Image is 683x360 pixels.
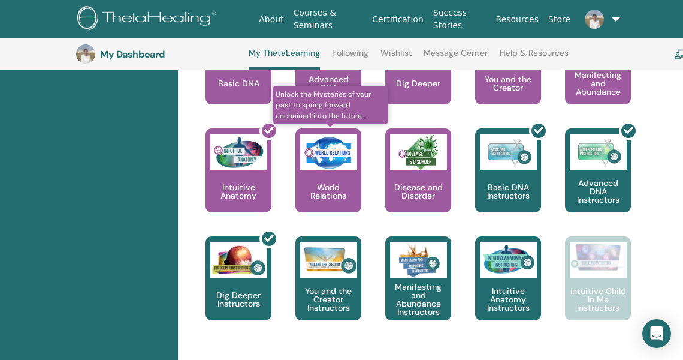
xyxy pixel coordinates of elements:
[475,287,541,312] p: Intuitive Anatomy Instructors
[210,242,267,278] img: Dig Deeper Instructors
[100,49,220,60] h3: My Dashboard
[380,48,412,67] a: Wishlist
[273,86,388,124] span: Unlock the Mysteries of your past to spring forward unchained into the future...
[428,2,491,37] a: Success Stories
[295,75,361,92] p: Advanced DNA
[295,128,361,236] a: Unlock the Mysteries of your past to spring forward unchained into the future... World Relations ...
[295,287,361,312] p: You and the Creator Instructors
[295,236,361,344] a: You and the Creator Instructors You and the Creator Instructors
[500,48,569,67] a: Help & Resources
[295,183,361,200] p: World Relations
[254,8,288,31] a: About
[475,183,541,200] p: Basic DNA Instructors
[565,71,631,96] p: Manifesting and Abundance
[76,44,95,64] img: default.jpg
[205,20,271,128] a: Basic DNA Basic DNA
[385,283,451,316] p: Manifesting and Abundance Instructors
[491,8,544,31] a: Resources
[390,242,447,278] img: Manifesting and Abundance Instructors
[570,242,627,272] img: Intuitive Child In Me Instructors
[300,134,357,170] img: World Relations
[424,48,488,67] a: Message Center
[570,134,627,170] img: Advanced DNA Instructors
[642,319,671,348] div: Open Intercom Messenger
[390,134,447,170] img: Disease and Disorder
[332,48,368,67] a: Following
[475,20,541,128] a: You and the Creator You and the Creator
[391,79,445,88] p: Dig Deeper
[367,8,428,31] a: Certification
[543,8,575,31] a: Store
[565,236,631,344] a: Intuitive Child In Me Instructors Intuitive Child In Me Instructors
[289,2,368,37] a: Courses & Seminars
[210,134,267,170] img: Intuitive Anatomy
[385,183,451,200] p: Disease and Disorder
[565,20,631,128] a: Manifesting and Abundance Manifesting and Abundance
[385,128,451,236] a: Disease and Disorder Disease and Disorder
[205,128,271,236] a: Intuitive Anatomy Intuitive Anatomy
[565,287,631,312] p: Intuitive Child In Me Instructors
[249,48,320,70] a: My ThetaLearning
[385,20,451,128] a: Dig Deeper Dig Deeper
[480,242,537,278] img: Intuitive Anatomy Instructors
[565,128,631,236] a: Advanced DNA Instructors Advanced DNA Instructors
[77,6,220,33] img: logo.png
[475,75,541,92] p: You and the Creator
[205,183,271,200] p: Intuitive Anatomy
[300,242,357,278] img: You and the Creator Instructors
[475,236,541,344] a: Intuitive Anatomy Instructors Intuitive Anatomy Instructors
[385,236,451,344] a: Manifesting and Abundance Instructors Manifesting and Abundance Instructors
[480,134,537,170] img: Basic DNA Instructors
[585,10,604,29] img: default.jpg
[565,179,631,204] p: Advanced DNA Instructors
[205,236,271,344] a: Dig Deeper Instructors Dig Deeper Instructors
[205,291,271,308] p: Dig Deeper Instructors
[295,20,361,128] a: Advanced DNA Advanced DNA
[475,128,541,236] a: Basic DNA Instructors Basic DNA Instructors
